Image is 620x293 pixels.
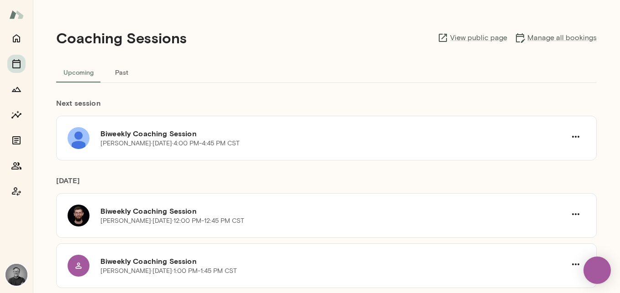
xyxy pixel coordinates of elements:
p: [PERSON_NAME] · [DATE] · 4:00 PM-4:45 PM CST [100,139,240,148]
button: Documents [7,131,26,149]
button: Coach app [7,182,26,200]
div: basic tabs example [56,61,597,83]
img: Mento [9,6,24,23]
h6: Next session [56,98,597,116]
button: Members [7,157,26,175]
h6: Biweekly Coaching Session [100,206,566,216]
button: Home [7,29,26,47]
button: Sessions [7,55,26,73]
button: Growth Plan [7,80,26,98]
button: Insights [7,106,26,124]
p: [PERSON_NAME] · [DATE] · 1:00 PM-1:45 PM CST [100,267,237,276]
img: Dane Howard [5,264,27,286]
a: Manage all bookings [515,32,597,43]
button: Upcoming [56,61,101,83]
h6: Biweekly Coaching Session [100,128,566,139]
a: View public page [437,32,507,43]
h4: Coaching Sessions [56,29,187,46]
button: Past [101,61,142,83]
h6: Biweekly Coaching Session [100,256,566,267]
p: [PERSON_NAME] · [DATE] · 12:00 PM-12:45 PM CST [100,216,244,226]
h6: [DATE] [56,175,597,193]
